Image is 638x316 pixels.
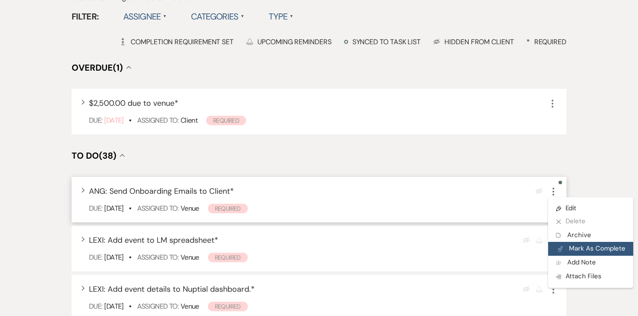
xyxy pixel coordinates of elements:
span: ▲ [241,13,244,20]
button: LEXI: Add event to LM spreadsheet* [89,236,218,244]
span: Assigned To: [137,204,178,213]
a: Edit [548,202,633,215]
div: Upcoming Reminders [246,37,332,46]
span: ▲ [290,13,293,20]
span: Due: [89,204,102,213]
span: Due: [89,302,102,311]
span: Filter: [72,10,99,23]
span: Required [208,253,248,262]
button: Mark As Complete [548,242,633,256]
button: Delete [548,215,633,228]
span: Venue [181,302,199,311]
span: Venue [181,204,199,213]
span: Due: [89,116,102,125]
span: [DATE] [104,204,123,213]
b: • [129,302,131,311]
span: Assigned To: [137,116,178,125]
span: Assigned To: [137,302,178,311]
span: Attach Files [556,272,602,280]
span: Due: [89,253,102,262]
span: [DATE] [104,116,123,125]
span: Required [206,116,246,125]
label: Assignee [123,9,167,24]
button: LEXI: Add event details to Nuptial dashboard.* [89,285,255,293]
span: To Do (38) [72,150,116,161]
button: $2,500.00 due to venue* [89,99,178,107]
button: ANG: Send Onboarding Emails to Client* [89,187,234,195]
span: Client [181,116,197,125]
button: Add Note [548,256,633,270]
button: Archive [548,228,633,242]
span: LEXI: Add event details to Nuptial dashboard. * [89,284,255,294]
span: Required [208,204,248,213]
button: Overdue(1) [72,63,132,72]
span: Venue [181,253,199,262]
button: To Do(38) [72,151,125,160]
span: Assigned To: [137,253,178,262]
span: Required [208,302,248,311]
b: • [129,253,131,262]
span: ▲ [163,13,167,20]
button: Attach Files [548,270,633,283]
div: Hidden from Client [433,37,514,46]
b: • [129,204,131,213]
span: [DATE] [104,302,123,311]
label: Type [269,9,293,24]
div: Synced to task list [344,37,421,46]
b: • [129,116,131,125]
span: LEXI: Add event to LM spreadsheet * [89,235,218,245]
span: [DATE] [104,253,123,262]
label: Categories [191,9,244,24]
div: Completion Requirement Set [119,37,233,46]
span: ANG: Send Onboarding Emails to Client * [89,186,234,196]
span: Overdue (1) [72,62,123,73]
div: Required [526,37,566,46]
span: $2,500.00 due to venue * [89,98,178,108]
